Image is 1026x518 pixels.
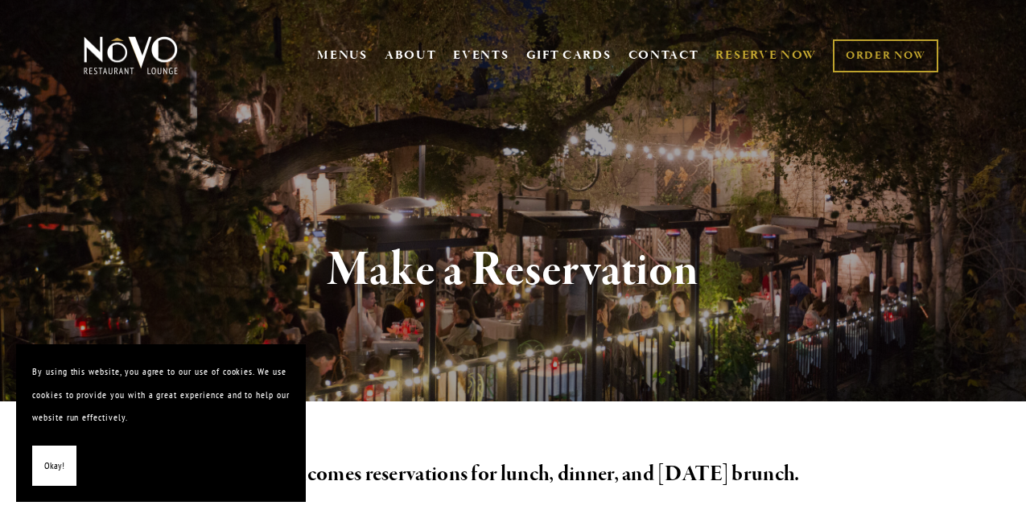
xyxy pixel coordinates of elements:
img: Novo Restaurant &amp; Lounge [80,35,181,76]
section: Cookie banner [16,344,306,502]
span: Okay! [44,454,64,478]
button: Okay! [32,446,76,487]
h2: Novo welcomes reservations for lunch, dinner, and [DATE] brunch. [106,458,919,491]
a: ORDER NOW [833,39,938,72]
strong: Make a Reservation [328,240,698,301]
a: MENUS [317,47,368,64]
a: RESERVE NOW [715,40,817,71]
a: EVENTS [453,47,509,64]
a: CONTACT [628,40,699,71]
p: By using this website, you agree to our use of cookies. We use cookies to provide you with a grea... [32,360,290,430]
a: ABOUT [385,47,437,64]
a: GIFT CARDS [526,40,612,71]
